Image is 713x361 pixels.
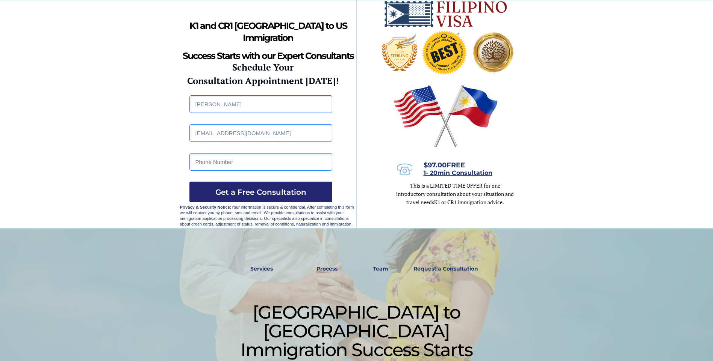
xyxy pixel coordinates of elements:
span: FREE [424,161,465,169]
a: Services [245,260,278,278]
a: 1- 20min Consultation [424,170,492,176]
strong: Privacy & Security Notice: [180,205,232,209]
span: 1- 20min Consultation [424,169,492,176]
strong: Services [250,265,273,272]
strong: Team [373,265,388,272]
button: Get a Free Consultation [189,182,332,202]
s: $97.00 [424,161,447,169]
span: Your information is secure & confidential. After completing this form we will contact you by phon... [180,205,354,226]
strong: K1 and CR1 [GEOGRAPHIC_DATA] to US Immigration [189,20,347,43]
a: Team [368,260,393,278]
a: Process [313,260,341,278]
input: Email [189,124,332,142]
strong: Consultation Appointment [DATE]! [187,75,339,87]
span: K1 or CR1 immigration advice. [434,199,504,206]
strong: Schedule Your [232,61,294,73]
strong: Request a Consultation [413,265,478,272]
input: Phone Number [189,153,332,171]
a: Request a Consultation [410,260,481,278]
span: This is a LIMITED TIME OFFER for one introductory consultation about your situation and travel needs [396,182,514,206]
input: Full Name [189,95,332,113]
span: Get a Free Consultation [189,188,332,197]
strong: Process [316,265,338,272]
strong: Success Starts with our Expert Consultants [183,50,354,61]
